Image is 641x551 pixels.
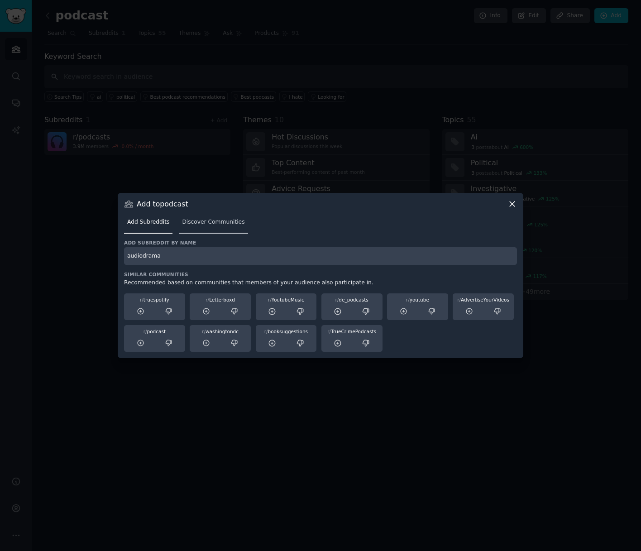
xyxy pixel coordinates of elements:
[144,329,147,334] span: r/
[127,218,169,226] span: Add Subreddits
[124,271,517,278] h3: Similar Communities
[124,247,517,265] input: Enter subreddit name and press enter
[206,297,209,302] span: r/
[127,328,182,335] div: podcast
[124,215,172,234] a: Add Subreddits
[124,240,517,246] h3: Add subreddit by name
[137,199,188,209] h3: Add to podcast
[259,297,314,303] div: YoutubeMusic
[124,279,517,287] div: Recommended based on communities that members of your audience also participate in.
[202,329,206,334] span: r/
[335,297,339,302] span: r/
[390,297,445,303] div: youtube
[456,297,511,303] div: AdvertiseYourVideos
[259,328,314,335] div: booksuggestions
[325,328,379,335] div: TrueCrimePodcasts
[264,329,268,334] span: r/
[406,297,410,302] span: r/
[327,329,331,334] span: r/
[193,328,248,335] div: washingtondc
[268,297,272,302] span: r/
[325,297,379,303] div: de_podcasts
[140,297,144,302] span: r/
[179,215,248,234] a: Discover Communities
[182,218,244,226] span: Discover Communities
[127,297,182,303] div: truespotify
[457,297,461,302] span: r/
[193,297,248,303] div: Letterboxd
